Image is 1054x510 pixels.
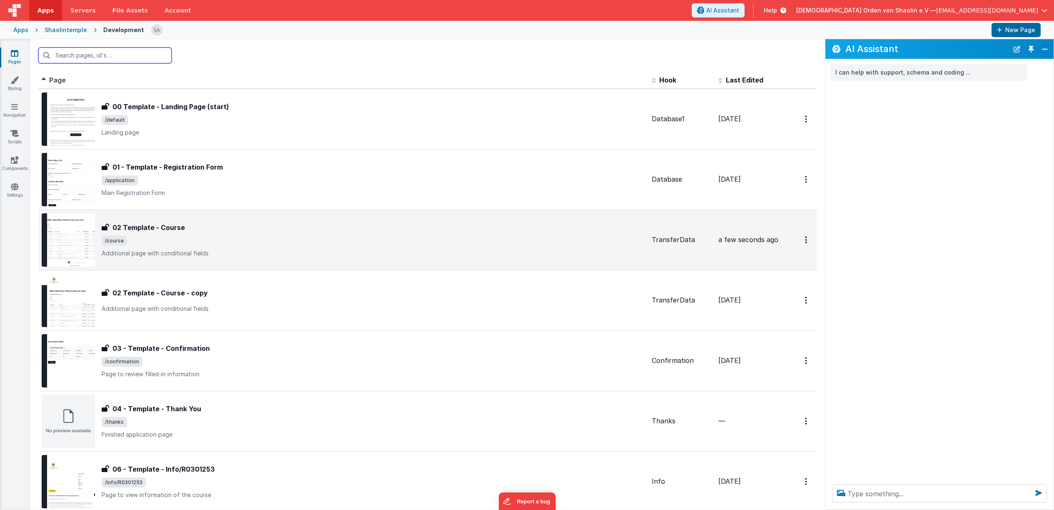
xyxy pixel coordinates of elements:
[102,115,128,125] span: /default
[102,417,127,427] span: /thanks
[936,6,1038,15] span: [EMAIL_ADDRESS][DOMAIN_NAME]
[112,222,185,232] h3: 02 Template - Course
[800,412,813,430] button: Options
[718,235,778,244] span: a few seconds ago
[652,175,712,184] div: Database
[49,76,66,84] span: Page
[845,44,1009,54] h2: AI Assistant
[70,6,95,15] span: Servers
[800,352,813,369] button: Options
[45,26,87,34] div: Shaolintemple
[718,175,741,183] span: [DATE]
[718,477,741,485] span: [DATE]
[652,356,712,365] div: Confirmation
[659,76,676,84] span: Hook
[726,76,763,84] span: Last Edited
[102,249,645,257] p: Additional page with conditional fields
[800,110,813,127] button: Options
[796,6,1047,15] button: [DEMOGRAPHIC_DATA] Orden von Shaolin e.V — [EMAIL_ADDRESS][DOMAIN_NAME]
[1039,43,1050,55] button: Close
[652,235,712,245] div: TransferData
[112,6,148,15] span: File Assets
[718,296,741,304] span: [DATE]
[112,343,210,353] h3: 03 - Template - Confirmation
[652,416,712,426] div: Thanks
[498,492,556,510] iframe: Marker.io feedback button
[151,24,163,36] img: e3e1eaaa3c942e69edc95d4236ce57bf
[102,357,142,367] span: /confirmation
[718,356,741,365] span: [DATE]
[38,47,172,63] input: Search pages, id's ...
[652,114,712,124] div: Database1
[706,6,739,15] span: AI Assistant
[102,236,127,246] span: /course
[992,23,1041,37] button: New Page
[102,305,645,313] p: Additional page with conditional fields
[1011,43,1023,55] button: New Chat
[800,292,813,309] button: Options
[718,417,725,425] span: —
[1025,43,1037,55] button: Toggle Pin
[102,491,645,499] p: Page to view information of the course
[800,231,813,248] button: Options
[112,464,215,474] h3: 06 - Template - Info/R0301253
[652,295,712,305] div: TransferData
[112,404,201,414] h3: 04 - Template - Thank You
[112,102,229,112] h3: 00 Template - Landing Page (start)
[800,171,813,188] button: Options
[112,162,223,172] h3: 01 - Template - Registration Form
[835,67,1022,78] p: I can help with support, schema and coding ...
[103,26,144,34] div: Development
[652,477,712,486] div: Info
[102,128,645,137] p: Landing page
[37,6,54,15] span: Apps
[102,370,645,378] p: Page to review filled-in information
[800,473,813,490] button: Options
[102,430,645,439] p: Finished application page
[718,115,741,123] span: [DATE]
[796,6,936,15] span: [DEMOGRAPHIC_DATA] Orden von Shaolin e.V —
[692,3,745,17] button: AI Assistant
[102,477,146,487] span: /info/R0301253
[102,175,138,185] span: /application
[13,26,28,34] div: Apps
[102,189,645,197] p: Main Registration Form
[112,288,208,298] h3: 02 Template - Course - copy
[764,6,777,15] span: Help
